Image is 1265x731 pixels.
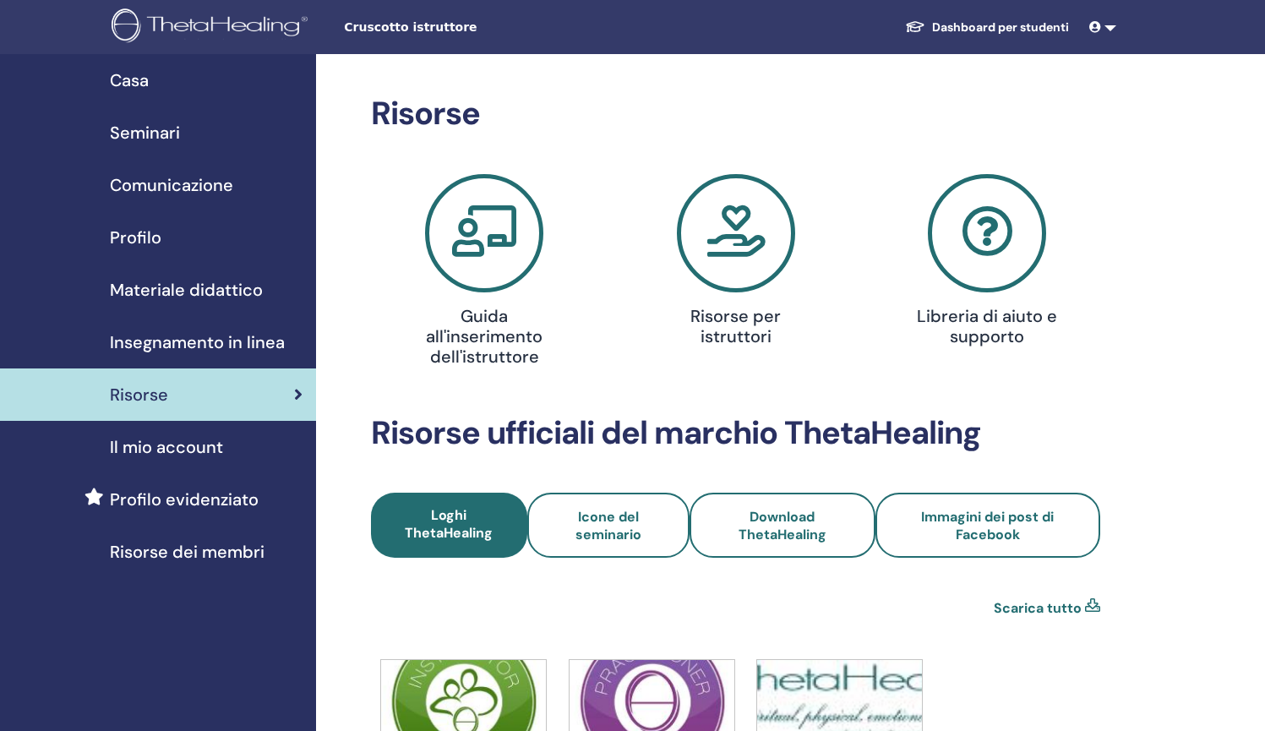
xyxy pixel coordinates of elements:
[371,414,1100,453] h2: Risorse ufficiali del marchio ThetaHealing
[921,508,1054,543] span: Immagini dei post di Facebook
[110,539,264,565] span: Risorse dei membri
[403,306,565,367] h4: Guida all'inserimento dell'istruttore
[110,68,149,93] span: Casa
[110,382,168,407] span: Risorse
[110,330,285,355] span: Insegnamento in linea
[344,19,597,36] span: Cruscotto istruttore
[906,306,1068,346] h4: Libreria di aiuto e supporto
[110,434,223,460] span: Il mio account
[875,493,1100,558] a: Immagini dei post di Facebook
[110,487,259,512] span: Profilo evidenziato
[112,8,314,46] img: logo.png
[371,95,1100,134] h2: Risorse
[994,598,1082,619] a: Scarica tutto
[871,174,1103,353] a: Libreria di aiuto e supporto
[110,225,161,250] span: Profilo
[620,174,852,353] a: Risorse per istruttori
[905,19,925,34] img: graduation-cap-white.svg
[371,493,526,558] a: Loghi ThetaHealing
[891,12,1082,43] a: Dashboard per studenti
[655,306,817,346] h4: Risorse per istruttori
[110,120,180,145] span: Seminari
[368,174,600,374] a: Guida all'inserimento dell'istruttore
[575,508,641,543] span: Icone del seminario
[110,277,263,303] span: Materiale didattico
[690,493,875,558] a: Download ThetaHealing
[405,506,493,542] span: Loghi ThetaHealing
[739,508,826,543] span: Download ThetaHealing
[527,493,690,558] a: Icone del seminario
[110,172,233,198] span: Comunicazione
